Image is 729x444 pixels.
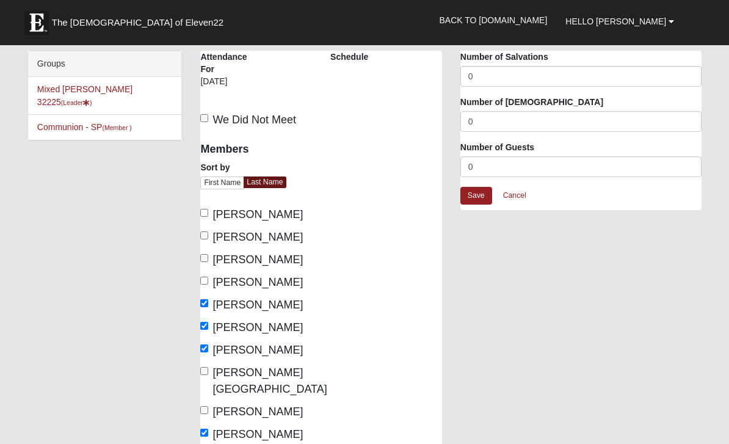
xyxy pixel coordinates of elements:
input: [PERSON_NAME] [200,299,208,307]
a: Save [460,187,492,205]
span: [PERSON_NAME] [212,344,303,356]
a: First Name [200,177,244,189]
a: The [DEMOGRAPHIC_DATA] of Eleven22 [18,4,263,35]
div: [DATE] [200,75,247,96]
label: Number of Salvations [460,51,548,63]
label: Number of Guests [460,141,534,153]
label: Sort by [200,161,230,173]
span: The [DEMOGRAPHIC_DATA] of Eleven22 [52,16,223,29]
span: [PERSON_NAME][GEOGRAPHIC_DATA] [212,366,327,395]
input: [PERSON_NAME] [200,406,208,414]
img: Eleven22 logo [24,10,49,35]
label: Schedule [330,51,368,63]
input: [PERSON_NAME] [200,277,208,285]
a: Mixed [PERSON_NAME] 32225(Leader) [37,84,132,107]
input: [PERSON_NAME] [200,344,208,352]
input: [PERSON_NAME] [200,209,208,217]
span: [PERSON_NAME] [212,208,303,220]
a: Cancel [495,186,534,205]
span: [PERSON_NAME] [212,299,303,311]
a: Communion - SP(Member ) [37,122,132,132]
input: [PERSON_NAME] [200,254,208,262]
input: We Did Not Meet [200,114,208,122]
label: Number of [DEMOGRAPHIC_DATA] [460,96,603,108]
div: Groups [28,51,182,77]
input: [PERSON_NAME][GEOGRAPHIC_DATA] [200,367,208,375]
a: Hello [PERSON_NAME] [556,6,683,37]
h4: Members [200,143,312,156]
input: [PERSON_NAME] [200,231,208,239]
span: Hello [PERSON_NAME] [565,16,666,26]
input: [PERSON_NAME] [200,322,208,330]
span: [PERSON_NAME] [212,276,303,288]
span: [PERSON_NAME] [212,406,303,418]
small: (Member ) [102,124,131,131]
a: Back to [DOMAIN_NAME] [430,5,556,35]
label: Attendance For [200,51,247,75]
small: (Leader ) [61,99,92,106]
a: Last Name [244,177,286,188]
span: We Did Not Meet [212,114,296,126]
span: [PERSON_NAME] [212,231,303,243]
span: [PERSON_NAME] [212,321,303,333]
span: [PERSON_NAME] [212,253,303,266]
